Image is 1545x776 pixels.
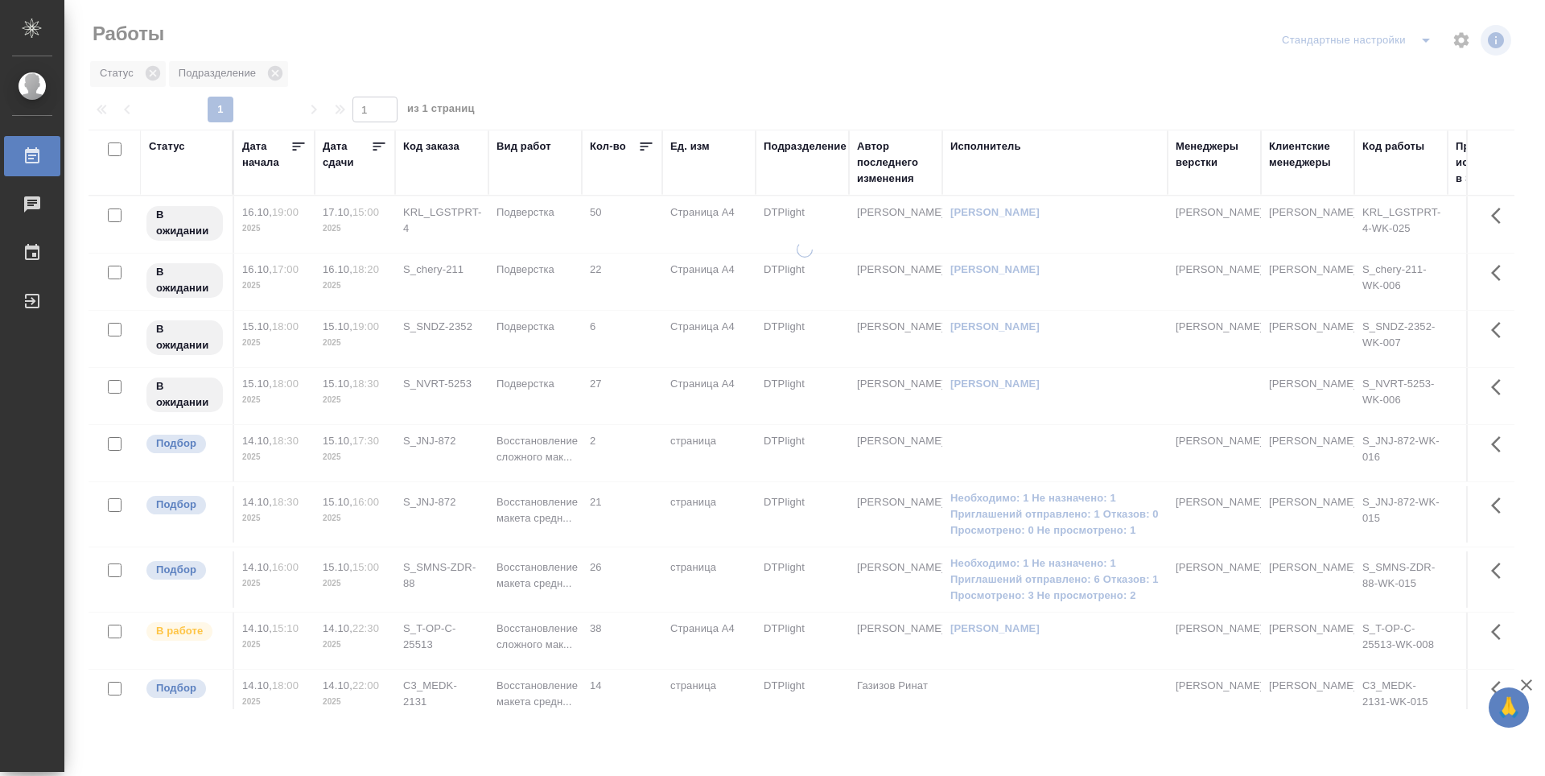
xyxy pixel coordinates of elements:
button: Здесь прячутся важные кнопки [1481,551,1520,590]
p: В ожидании [156,207,213,239]
p: В ожидании [156,321,213,353]
p: Подбор [156,497,196,513]
button: Здесь прячутся важные кнопки [1481,425,1520,464]
div: Можно подбирать исполнителей [145,559,225,581]
div: Менеджеры верстки [1176,138,1253,171]
div: Кол-во [590,138,626,155]
div: Дата начала [242,138,290,171]
p: Подбор [156,435,196,452]
div: Ед. изм [670,138,710,155]
div: Исполнитель назначен, приступать к работе пока рано [145,319,225,357]
div: Автор последнего изменения [857,138,934,187]
div: Клиентские менеджеры [1269,138,1346,171]
div: Дата сдачи [323,138,371,171]
button: Здесь прячутся важные кнопки [1481,254,1520,292]
button: Здесь прячутся важные кнопки [1481,196,1520,235]
p: Подбор [156,562,196,578]
button: Здесь прячутся важные кнопки [1481,486,1520,525]
div: Можно подбирать исполнителей [145,433,225,455]
p: В ожидании [156,264,213,296]
div: Исполнитель назначен, приступать к работе пока рано [145,376,225,414]
div: Статус [149,138,185,155]
div: Код заказа [403,138,459,155]
div: Прогресс исполнителя в SC [1456,138,1528,187]
p: В ожидании [156,378,213,411]
p: Подбор [156,680,196,696]
div: Подразделение [764,138,847,155]
div: Вид работ [496,138,551,155]
p: В работе [156,623,203,639]
button: Здесь прячутся важные кнопки [1481,613,1520,651]
div: Исполнитель [950,138,1021,155]
div: Можно подбирать исполнителей [145,678,225,700]
div: Исполнитель назначен, приступать к работе пока рано [145,204,225,242]
div: Исполнитель выполняет работу [145,621,225,642]
span: 🙏 [1495,691,1522,724]
button: Здесь прячутся важные кнопки [1481,368,1520,407]
div: Можно подбирать исполнителей [145,494,225,516]
button: Здесь прячутся важные кнопки [1481,670,1520,708]
div: Код работы [1362,138,1424,155]
button: Здесь прячутся важные кнопки [1481,311,1520,349]
button: 🙏 [1489,687,1529,728]
div: Исполнитель назначен, приступать к работе пока рано [145,262,225,299]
